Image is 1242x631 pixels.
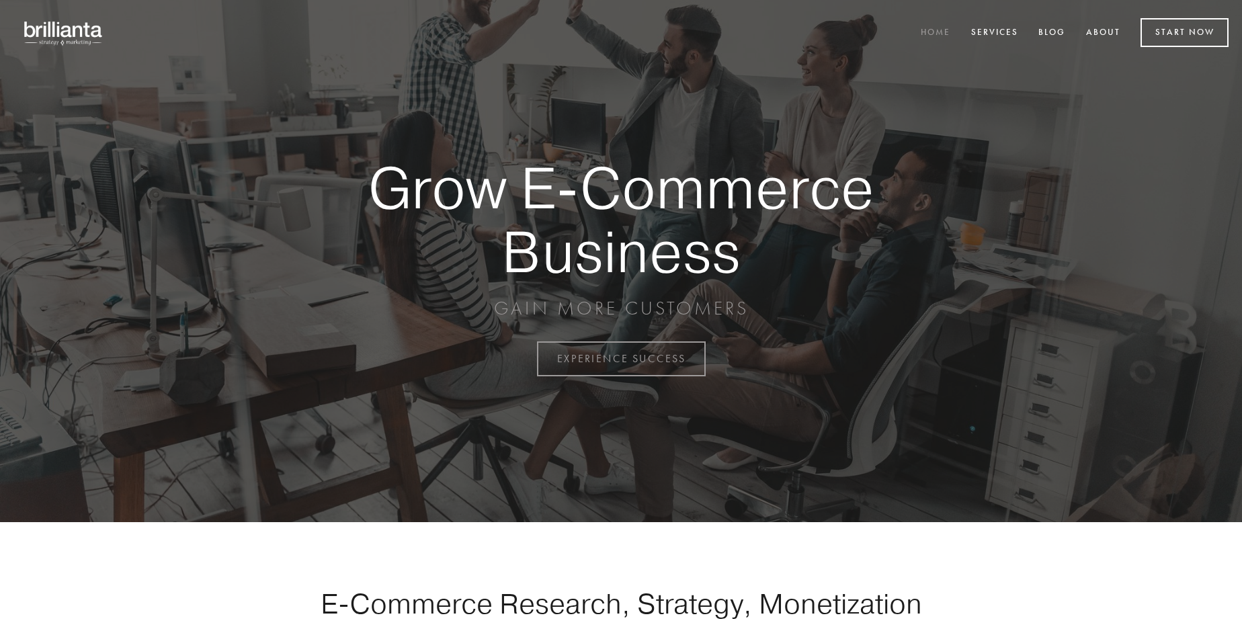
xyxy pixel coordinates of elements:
p: GAIN MORE CUSTOMERS [321,296,921,321]
a: About [1077,22,1129,44]
a: EXPERIENCE SUCCESS [537,341,706,376]
img: brillianta - research, strategy, marketing [13,13,114,52]
a: Home [912,22,959,44]
a: Services [962,22,1027,44]
a: Start Now [1141,18,1229,47]
h1: E-Commerce Research, Strategy, Monetization [278,587,964,620]
strong: Grow E-Commerce Business [321,156,921,283]
a: Blog [1030,22,1074,44]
